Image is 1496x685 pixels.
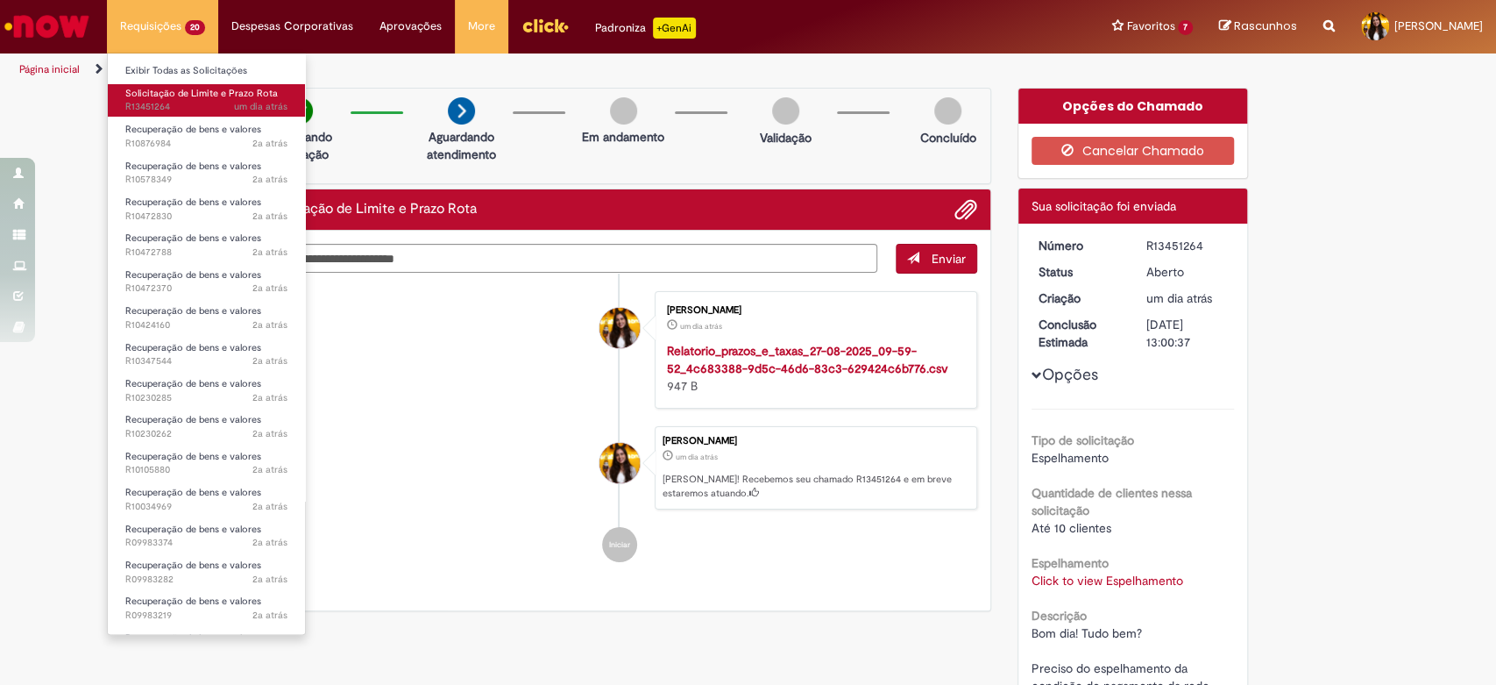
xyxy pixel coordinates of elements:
[108,266,305,298] a: Aberto R10472370 : Recuperação de bens e valores
[125,413,261,426] span: Recuperação de bens e valores
[599,308,640,348] div: Ana Luiza Contrucci Grillo
[125,268,261,282] span: Recuperação de bens e valores
[125,87,278,100] span: Solicitação de Limite e Prazo Rota
[252,282,287,295] span: 2a atrás
[1032,573,1183,589] a: Click to view Espelhamento
[1126,18,1174,35] span: Favoritos
[125,595,261,608] span: Recuperação de bens e valores
[108,592,305,624] a: Aberto R09983219 : Recuperação de bens e valores
[125,137,287,151] span: R10876984
[252,536,287,549] time: 31/05/2023 12:04:17
[125,536,287,550] span: R09983374
[2,9,92,44] img: ServiceNow
[772,97,799,125] img: img-circle-grey.png
[108,375,305,407] a: Aberto R10230285 : Recuperação de bens e valores
[521,12,569,39] img: click_logo_yellow_360x200.png
[252,427,287,440] time: 28/07/2023 16:53:41
[680,321,722,332] time: 27/08/2025 10:00:23
[125,573,287,587] span: R09983282
[252,282,287,295] time: 25/09/2023 10:37:47
[125,427,287,441] span: R10230262
[125,631,261,645] span: Recuperação de bens e valores
[1032,432,1134,448] b: Tipo de solicitação
[1394,18,1483,33] span: [PERSON_NAME]
[125,246,287,260] span: R10472788
[252,354,287,367] time: 25/08/2023 16:42:28
[108,229,305,261] a: Aberto R10472788 : Recuperação de bens e valores
[263,202,477,218] h2: Solicitação de Limite e Prazo Rota Histórico de tíquete
[1032,555,1109,571] b: Espelhamento
[108,193,305,225] a: Aberto R10472830 : Recuperação de bens e valores
[125,354,287,368] span: R10347544
[125,450,261,463] span: Recuperação de bens e valores
[934,97,961,125] img: img-circle-grey.png
[125,196,261,209] span: Recuperação de bens e valores
[252,463,287,476] span: 2a atrás
[252,173,287,186] span: 2a atrás
[1032,198,1176,214] span: Sua solicitação foi enviada
[252,318,287,332] time: 12/09/2023 17:36:11
[667,342,959,395] div: 947 B
[1025,263,1133,281] dt: Status
[252,573,287,586] time: 31/05/2023 11:54:57
[252,210,287,223] time: 25/09/2023 11:17:34
[252,246,287,259] span: 2a atrás
[252,210,287,223] span: 2a atrás
[125,486,261,499] span: Recuperação de bens e valores
[896,244,977,274] button: Enviar
[1146,263,1228,281] div: Aberto
[252,573,287,586] span: 2a atrás
[252,173,287,186] time: 17/10/2023 13:25:25
[185,20,205,35] span: 20
[263,244,878,274] textarea: Digite sua mensagem aqui...
[125,391,287,405] span: R10230285
[954,198,977,221] button: Adicionar anexos
[125,160,261,173] span: Recuperação de bens e valores
[263,426,978,510] li: Ana Luiza Contrucci Grillo
[252,500,287,513] span: 2a atrás
[1178,20,1193,35] span: 7
[19,62,80,76] a: Página inicial
[1032,485,1192,518] b: Quantidade de clientes nessa solicitação
[125,341,261,354] span: Recuperação de bens e valores
[125,173,287,187] span: R10578349
[252,137,287,150] span: 2a atrás
[252,246,287,259] time: 25/09/2023 11:12:21
[252,427,287,440] span: 2a atrás
[1146,289,1228,307] div: 27/08/2025 10:00:32
[120,18,181,35] span: Requisições
[125,210,287,224] span: R10472830
[125,232,261,245] span: Recuperação de bens e valores
[419,128,504,163] p: Aguardando atendimento
[1032,608,1087,624] b: Descrição
[932,251,966,267] span: Enviar
[1219,18,1297,35] a: Rascunhos
[125,523,261,536] span: Recuperação de bens e valores
[1025,237,1133,254] dt: Número
[108,339,305,371] a: Aberto R10347544 : Recuperação de bens e valores
[653,18,696,39] p: +GenAi
[13,54,984,86] ul: Trilhas de página
[676,452,718,462] span: um dia atrás
[231,18,353,35] span: Despesas Corporativas
[663,473,968,500] p: [PERSON_NAME]! Recebemos seu chamado R13451264 e em breve estaremos atuando.
[252,137,287,150] time: 19/12/2023 15:00:57
[667,305,959,316] div: [PERSON_NAME]
[108,629,305,661] a: Aberto R09983108 : Recuperação de bens e valores
[760,129,812,146] p: Validação
[252,609,287,622] span: 2a atrás
[1146,290,1212,306] time: 27/08/2025 10:00:32
[125,318,287,332] span: R10424160
[252,391,287,404] time: 28/07/2023 16:58:16
[919,129,975,146] p: Concluído
[468,18,495,35] span: More
[680,321,722,332] span: um dia atrás
[108,447,305,480] a: Aberto R10105880 : Recuperação de bens e valores
[667,343,948,376] a: Relatorio_prazos_e_taxas_27-08-2025_09-59-52_4c683388-9d5c-46d6-83c3-629424c6b776.csv
[610,97,637,125] img: img-circle-grey.png
[1146,290,1212,306] span: um dia atrás
[1025,316,1133,351] dt: Conclusão Estimada
[125,123,261,136] span: Recuperação de bens e valores
[108,61,305,81] a: Exibir Todas as Solicitações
